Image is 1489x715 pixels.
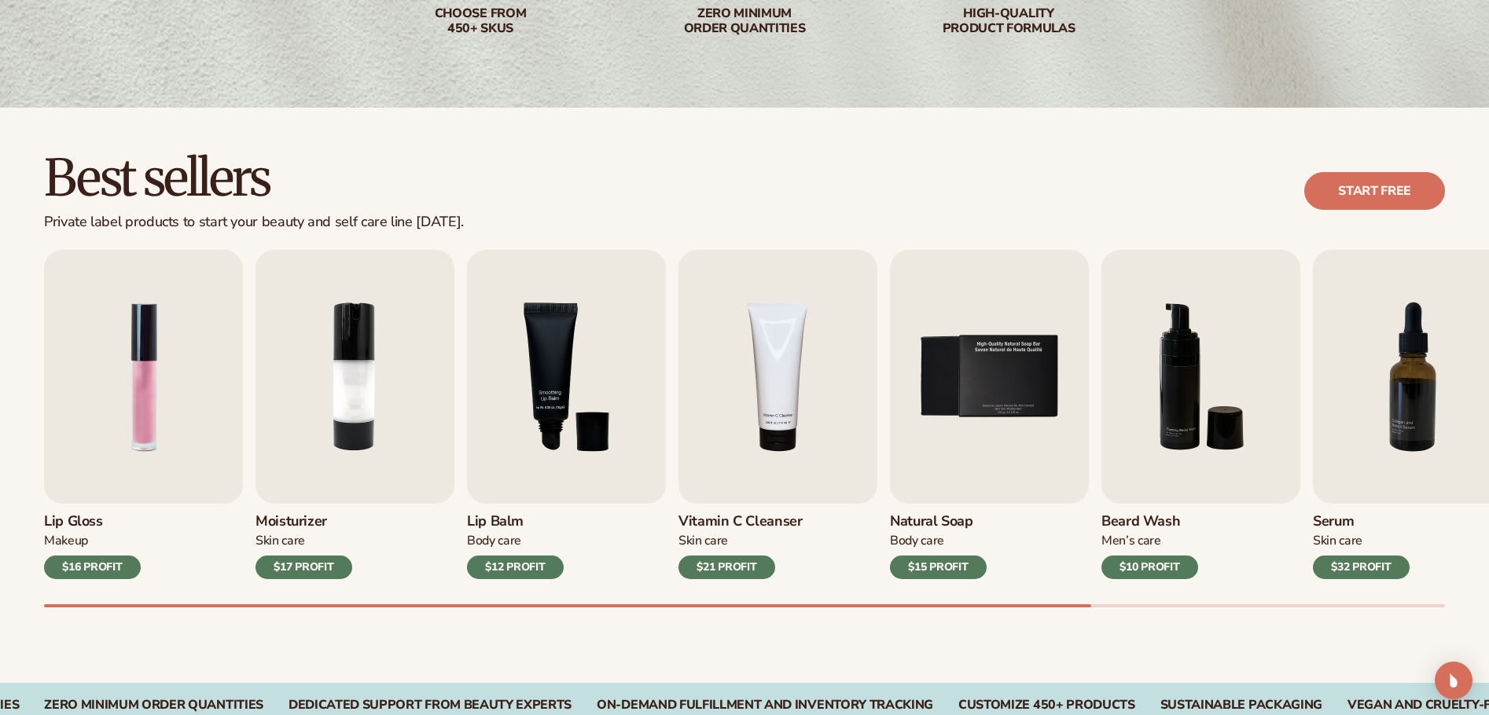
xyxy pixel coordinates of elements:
[44,250,243,579] a: 1 / 9
[44,513,141,530] h3: Lip Gloss
[256,250,454,579] a: 2 / 9
[44,152,464,204] h2: Best sellers
[256,513,352,530] h3: Moisturizer
[467,555,564,579] div: $12 PROFIT
[1101,533,1198,549] div: Men’s Care
[1101,513,1198,530] h3: Beard Wash
[44,555,141,579] div: $16 PROFIT
[678,555,775,579] div: $21 PROFIT
[908,6,1109,36] div: High-quality product formulas
[1101,250,1300,579] a: 6 / 9
[1304,172,1445,210] a: Start free
[958,698,1135,713] div: CUSTOMIZE 450+ PRODUCTS
[890,250,1089,579] a: 5 / 9
[1435,662,1472,699] div: Open Intercom Messenger
[1313,555,1410,579] div: $32 PROFIT
[1101,555,1198,579] div: $10 PROFIT
[678,533,803,549] div: Skin Care
[467,513,564,530] h3: Lip Balm
[644,6,845,36] div: Zero minimum order quantities
[1313,513,1410,530] h3: Serum
[890,513,987,530] h3: Natural Soap
[678,250,877,579] a: 4 / 9
[44,698,263,713] div: Zero Minimum Order QuantitieS
[289,698,572,713] div: Dedicated Support From Beauty Experts
[380,6,581,36] div: Choose from 450+ Skus
[890,555,987,579] div: $15 PROFIT
[256,555,352,579] div: $17 PROFIT
[678,513,803,530] h3: Vitamin C Cleanser
[1160,698,1322,713] div: SUSTAINABLE PACKAGING
[597,698,933,713] div: On-Demand Fulfillment and Inventory Tracking
[467,250,666,579] a: 3 / 9
[1313,533,1410,549] div: Skin Care
[467,533,564,549] div: Body Care
[890,533,987,549] div: Body Care
[256,533,352,549] div: Skin Care
[44,533,141,549] div: Makeup
[44,214,464,231] div: Private label products to start your beauty and self care line [DATE].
